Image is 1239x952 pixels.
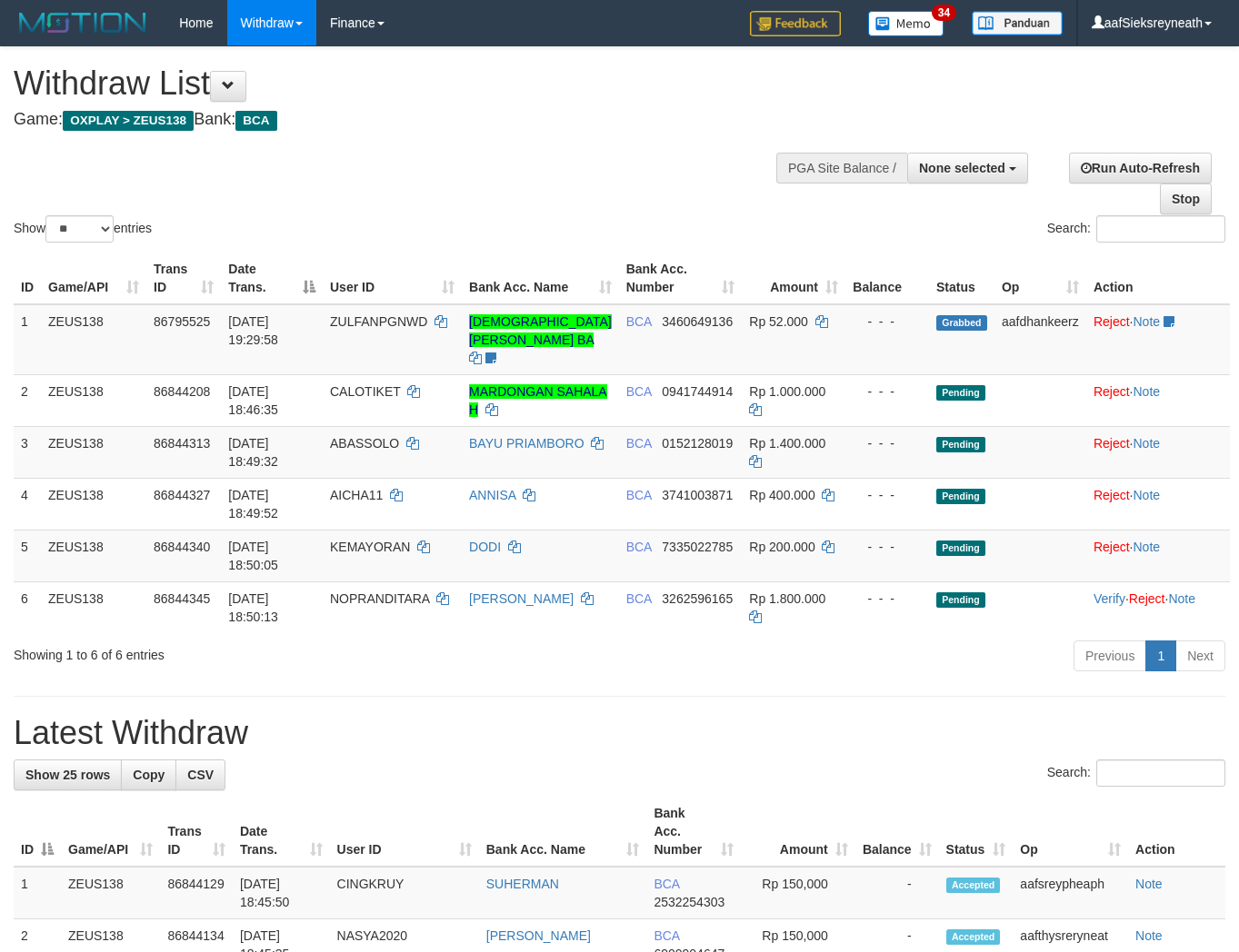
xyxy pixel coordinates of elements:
[330,867,479,919] td: CINGKRUY
[1133,384,1160,399] a: Note
[154,314,210,329] span: 86795525
[626,540,652,554] span: BCA
[662,314,733,329] span: Copy 3460649136 to clipboard
[14,426,41,478] td: 3
[946,929,1001,945] span: Accepted
[228,488,278,521] span: [DATE] 18:49:52
[486,928,591,943] a: [PERSON_NAME]
[936,489,985,504] span: Pending
[626,488,652,502] span: BCA
[1096,759,1225,787] input: Search:
[936,592,985,608] span: Pending
[160,867,232,919] td: 86844129
[626,384,652,399] span: BCA
[45,215,114,243] select: Showentries
[1047,759,1225,787] label: Search:
[330,540,410,554] span: KEMAYORAN
[1086,530,1230,581] td: ·
[1086,581,1230,633] td: · ·
[1129,591,1165,606] a: Reject
[994,304,1086,375] td: aafdhankeerz
[749,488,814,502] span: Rp 400.000
[469,384,607,417] a: MARDONGAN SAHALA H
[1074,640,1146,671] a: Previous
[14,639,503,664] div: Showing 1 to 6 of 6 entries
[936,540,985,556] span: Pending
[14,9,152,36] img: MOTION_logo.png
[14,581,41,633] td: 6
[855,867,939,919] td: -
[14,478,41,530] td: 4
[1133,314,1160,329] a: Note
[1086,478,1230,530] td: ·
[972,11,1063,35] img: panduan.png
[462,253,619,304] th: Bank Acc. Name: activate to sort column ascending
[154,488,210,502] span: 86844327
[235,111,276,131] span: BCA
[994,253,1086,304] th: Op: activate to sort column ascending
[1013,797,1128,867] th: Op: activate to sort column ascending
[469,488,515,502] a: ANNISA
[749,591,825,606] span: Rp 1.800.000
[1135,928,1163,943] a: Note
[479,797,647,867] th: Bank Acc. Name: activate to sort column ascending
[929,253,994,304] th: Status
[228,591,278,624] span: [DATE] 18:50:13
[741,797,855,867] th: Amount: activate to sort column ascending
[154,540,210,554] span: 86844340
[1168,591,1195,606] a: Note
[323,253,462,304] th: User ID: activate to sort column ascending
[14,374,41,426] td: 2
[646,797,741,867] th: Bank Acc. Number: activate to sort column ascending
[228,314,278,347] span: [DATE] 19:29:58
[469,591,574,606] a: [PERSON_NAME]
[654,928,679,943] span: BCA
[14,530,41,581] td: 5
[330,797,479,867] th: User ID: activate to sort column ascending
[853,312,922,331] div: - - -
[1086,426,1230,478] td: ·
[469,314,612,347] a: [DEMOGRAPHIC_DATA][PERSON_NAME] BA
[662,384,733,399] span: Copy 0941744914 to clipboard
[626,436,652,451] span: BCA
[41,530,146,581] td: ZEUS138
[741,867,855,919] td: Rp 150,000
[654,895,724,909] span: Copy 2532254303 to clipboard
[61,867,160,919] td: ZEUS138
[626,314,652,329] span: BCA
[853,382,922,401] div: - - -
[187,768,214,782] span: CSV
[1086,253,1230,304] th: Action
[330,436,399,451] span: ABASSOLO
[1094,540,1130,554] a: Reject
[1069,153,1212,183] a: Run Auto-Refresh
[1133,488,1160,502] a: Note
[749,540,814,554] span: Rp 200.000
[855,797,939,867] th: Balance: activate to sort column ascending
[619,253,743,304] th: Bank Acc. Number: activate to sort column ascending
[1094,591,1125,606] a: Verify
[14,304,41,375] td: 1
[14,65,808,102] h1: Withdraw List
[1133,436,1160,451] a: Note
[1094,488,1130,502] a: Reject
[1094,384,1130,399] a: Reject
[1133,540,1160,554] a: Note
[654,877,679,891] span: BCA
[228,540,278,572] span: [DATE] 18:50:05
[853,590,922,608] div: - - -
[750,11,841,36] img: Feedback.jpg
[662,591,733,606] span: Copy 3262596165 to clipboard
[919,161,1005,175] span: None selected
[63,111,194,131] span: OXPLAY > ZEUS138
[41,426,146,478] td: ZEUS138
[662,488,733,502] span: Copy 3741003871 to clipboard
[749,314,808,329] span: Rp 52.000
[1096,215,1225,243] input: Search:
[776,153,907,183] div: PGA Site Balance /
[662,540,733,554] span: Copy 7335022785 to clipboard
[133,768,165,782] span: Copy
[146,253,221,304] th: Trans ID: activate to sort column ascending
[14,797,61,867] th: ID: activate to sort column descending
[221,253,323,304] th: Date Trans.: activate to sort column descending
